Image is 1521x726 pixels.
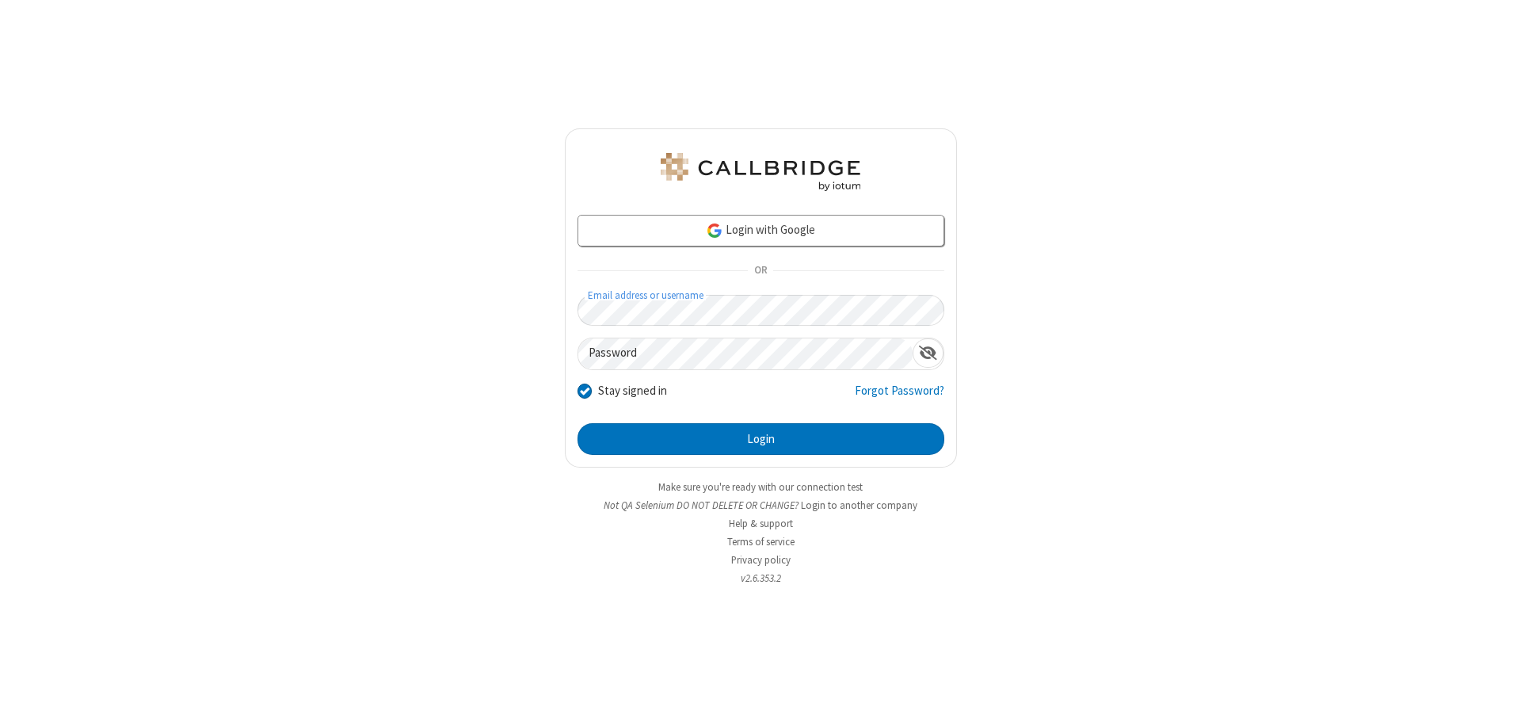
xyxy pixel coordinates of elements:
input: Password [578,338,913,369]
a: Help & support [729,517,793,530]
a: Forgot Password? [855,382,944,412]
a: Make sure you're ready with our connection test [658,480,863,494]
li: Not QA Selenium DO NOT DELETE OR CHANGE? [565,498,957,513]
button: Login [578,423,944,455]
span: OR [748,260,773,282]
input: Email address or username [578,295,944,326]
img: google-icon.png [706,222,723,239]
label: Stay signed in [598,382,667,400]
div: Show password [913,338,943,368]
a: Terms of service [727,535,795,548]
a: Privacy policy [731,553,791,567]
a: Login with Google [578,215,944,246]
img: QA Selenium DO NOT DELETE OR CHANGE [658,153,863,191]
li: v2.6.353.2 [565,571,957,586]
button: Login to another company [801,498,917,513]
